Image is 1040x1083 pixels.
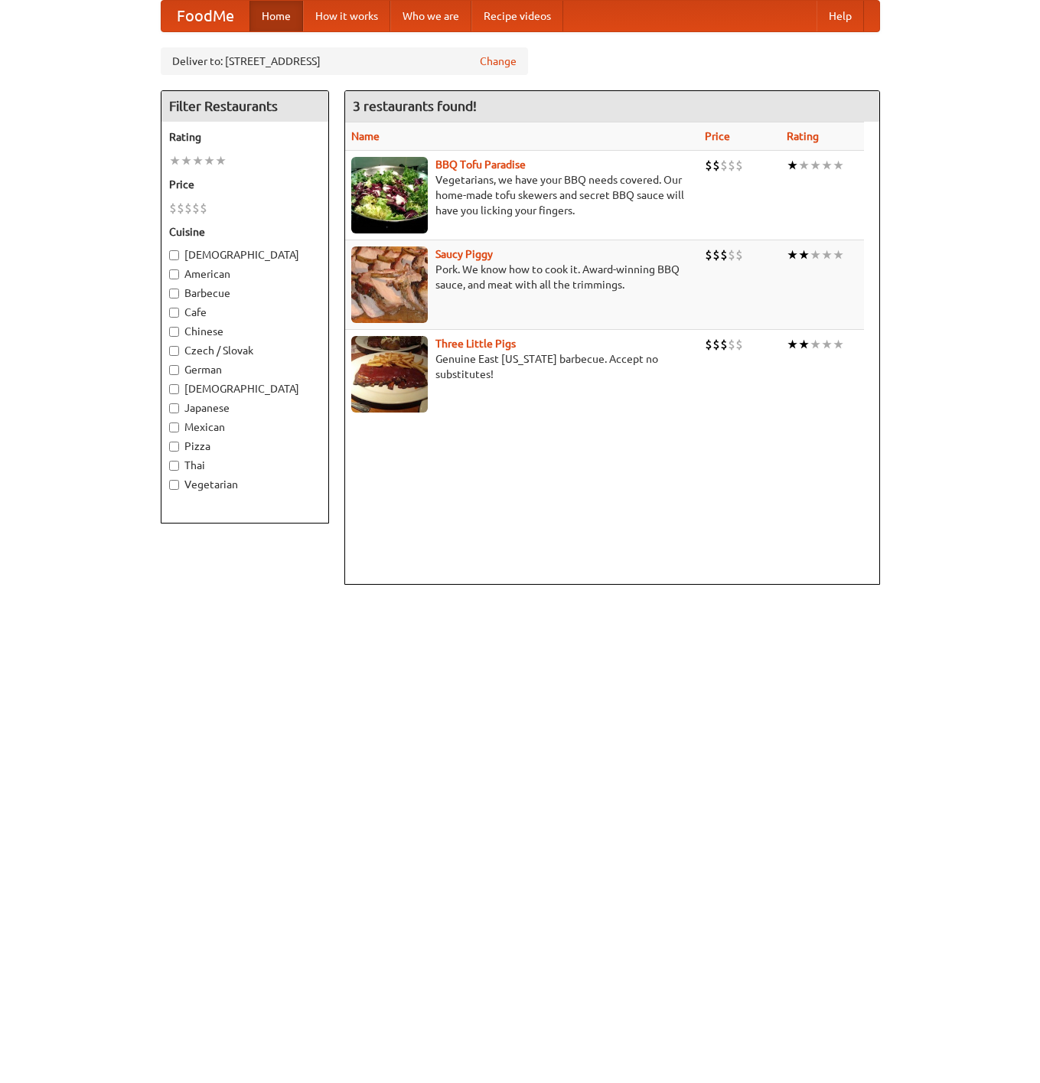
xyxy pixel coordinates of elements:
a: Recipe videos [471,1,563,31]
label: Chinese [169,324,321,339]
input: Japanese [169,403,179,413]
img: tofuparadise.jpg [351,157,428,233]
input: Barbecue [169,289,179,298]
li: $ [705,246,712,263]
label: Thai [169,458,321,473]
li: $ [720,336,728,353]
input: Pizza [169,442,179,452]
li: $ [184,200,192,217]
li: ★ [192,152,204,169]
input: [DEMOGRAPHIC_DATA] [169,250,179,260]
li: $ [728,246,735,263]
a: Name [351,130,380,142]
a: Change [480,54,517,69]
h5: Cuisine [169,224,321,240]
li: $ [200,200,207,217]
input: Mexican [169,422,179,432]
img: saucy.jpg [351,246,428,323]
a: Home [249,1,303,31]
input: [DEMOGRAPHIC_DATA] [169,384,179,394]
li: ★ [787,246,798,263]
p: Genuine East [US_STATE] barbecue. Accept no substitutes! [351,351,693,382]
label: American [169,266,321,282]
li: $ [728,157,735,174]
a: Who we are [390,1,471,31]
li: ★ [810,336,821,353]
li: ★ [833,246,844,263]
img: littlepigs.jpg [351,336,428,413]
h5: Price [169,177,321,192]
a: BBQ Tofu Paradise [435,158,526,171]
li: $ [712,336,720,353]
li: $ [705,157,712,174]
li: ★ [810,157,821,174]
label: Mexican [169,419,321,435]
a: Rating [787,130,819,142]
li: ★ [833,157,844,174]
li: ★ [798,246,810,263]
input: German [169,365,179,375]
label: [DEMOGRAPHIC_DATA] [169,381,321,396]
li: $ [712,246,720,263]
li: ★ [798,157,810,174]
label: German [169,362,321,377]
div: Deliver to: [STREET_ADDRESS] [161,47,528,75]
li: ★ [215,152,227,169]
p: Pork. We know how to cook it. Award-winning BBQ sauce, and meat with all the trimmings. [351,262,693,292]
li: $ [712,157,720,174]
ng-pluralize: 3 restaurants found! [353,99,477,113]
h4: Filter Restaurants [161,91,328,122]
li: ★ [798,336,810,353]
li: ★ [787,336,798,353]
p: Vegetarians, we have your BBQ needs covered. Our home-made tofu skewers and secret BBQ sauce will... [351,172,693,218]
input: Chinese [169,327,179,337]
li: $ [705,336,712,353]
label: Cafe [169,305,321,320]
li: ★ [821,336,833,353]
label: Pizza [169,439,321,454]
a: Help [817,1,864,31]
a: Three Little Pigs [435,338,516,350]
label: Barbecue [169,285,321,301]
h5: Rating [169,129,321,145]
input: Vegetarian [169,480,179,490]
label: Japanese [169,400,321,416]
a: Saucy Piggy [435,248,493,260]
label: Vegetarian [169,477,321,492]
li: $ [169,200,177,217]
a: FoodMe [161,1,249,31]
li: $ [177,200,184,217]
li: $ [735,157,743,174]
input: Czech / Slovak [169,346,179,356]
li: ★ [821,246,833,263]
a: Price [705,130,730,142]
li: ★ [821,157,833,174]
li: ★ [204,152,215,169]
li: $ [728,336,735,353]
input: American [169,269,179,279]
li: $ [720,157,728,174]
li: $ [735,336,743,353]
li: $ [192,200,200,217]
input: Cafe [169,308,179,318]
li: ★ [833,336,844,353]
a: How it works [303,1,390,31]
input: Thai [169,461,179,471]
li: $ [735,246,743,263]
li: ★ [787,157,798,174]
li: ★ [169,152,181,169]
li: ★ [810,246,821,263]
li: $ [720,246,728,263]
li: ★ [181,152,192,169]
label: Czech / Slovak [169,343,321,358]
label: [DEMOGRAPHIC_DATA] [169,247,321,263]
